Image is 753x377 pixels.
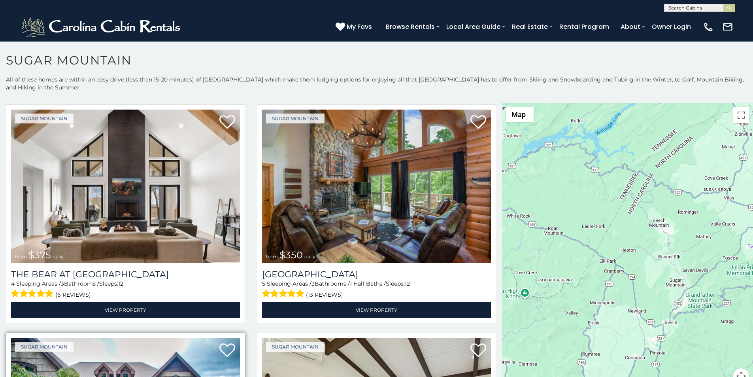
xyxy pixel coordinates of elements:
span: 1 Half Baths / [350,280,386,287]
img: phone-regular-white.png [703,21,714,32]
span: 3 [311,280,315,287]
img: mail-regular-white.png [722,21,733,32]
div: Sleeping Areas / Bathrooms / Sleeps: [262,280,491,300]
a: View Property [262,302,491,318]
a: Add to favorites [470,114,486,131]
a: My Favs [336,22,374,32]
a: View Property [11,302,240,318]
span: Map [511,110,526,119]
a: Owner Login [648,20,695,34]
span: 12 [405,280,410,287]
span: 12 [118,280,123,287]
span: from [266,254,278,260]
span: 5 [262,280,265,287]
a: The Bear At Sugar Mountain from $375 daily [11,110,240,263]
h3: Grouse Moor Lodge [262,269,491,280]
a: Grouse Moor Lodge from $350 daily [262,110,491,263]
a: Sugar Mountain [266,342,325,352]
img: Grouse Moor Lodge [262,110,491,263]
span: $350 [279,249,303,261]
a: Sugar Mountain [266,114,325,123]
button: Change map style [506,107,534,122]
img: White-1-2.png [20,15,184,39]
span: 4 [11,280,15,287]
span: My Favs [347,22,372,32]
a: Rental Program [555,20,613,34]
span: (13 reviews) [306,290,343,300]
button: Toggle fullscreen view [733,107,749,123]
span: 3 [61,280,64,287]
img: The Bear At Sugar Mountain [11,110,240,263]
a: [GEOGRAPHIC_DATA] [262,269,491,280]
a: Add to favorites [470,343,486,359]
a: The Bear At [GEOGRAPHIC_DATA] [11,269,240,280]
a: Real Estate [508,20,552,34]
h3: The Bear At Sugar Mountain [11,269,240,280]
span: daily [53,254,64,260]
a: Sugar Mountain [15,114,74,123]
a: Add to favorites [219,114,235,131]
a: Local Area Guide [442,20,504,34]
a: About [617,20,644,34]
span: $375 [28,249,51,261]
a: Sugar Mountain [15,342,74,352]
span: (6 reviews) [55,290,91,300]
a: Add to favorites [219,343,235,359]
div: Sleeping Areas / Bathrooms / Sleeps: [11,280,240,300]
span: daily [304,254,315,260]
a: Browse Rentals [382,20,439,34]
span: from [15,254,27,260]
